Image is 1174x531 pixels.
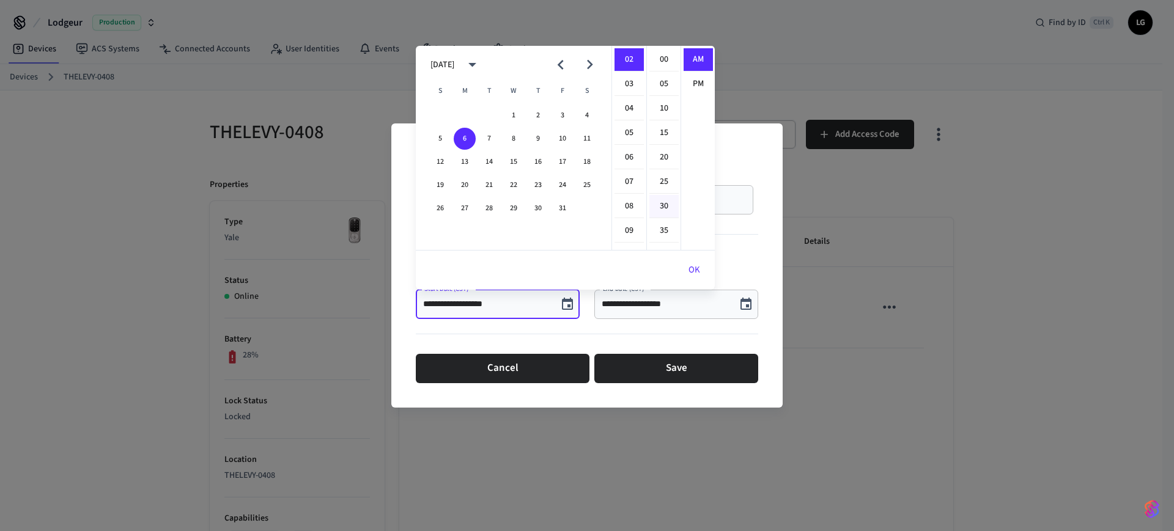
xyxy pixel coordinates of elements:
[575,50,604,79] button: Next month
[576,151,598,173] button: 18
[1145,499,1159,519] img: SeamLogoGradient.69752ec5.svg
[454,128,476,150] button: 6
[674,255,715,285] button: OK
[555,292,580,317] button: Choose date, selected date is Oct 6, 2025
[458,50,487,79] button: calendar view is open, switch to year view
[416,354,589,383] button: Cancel
[615,97,644,120] li: 4 hours
[527,197,549,219] button: 30
[615,219,644,243] li: 9 hours
[478,128,500,150] button: 7
[615,48,644,71] li: 2 hours
[552,128,574,150] button: 10
[552,151,574,173] button: 17
[478,151,500,173] button: 14
[527,174,549,196] button: 23
[478,79,500,103] span: Tuesday
[615,170,644,194] li: 7 hours
[454,197,476,219] button: 27
[649,195,679,218] li: 30 minutes
[478,174,500,196] button: 21
[552,104,574,126] button: 3
[503,128,525,150] button: 8
[430,59,454,71] div: [DATE]
[546,50,575,79] button: Previous month
[429,151,451,173] button: 12
[615,73,644,96] li: 3 hours
[552,174,574,196] button: 24
[681,46,715,250] ul: Select meridiem
[684,48,713,71] li: AM
[429,128,451,150] button: 5
[527,104,549,126] button: 2
[552,79,574,103] span: Friday
[612,46,646,250] ul: Select hours
[576,104,598,126] button: 4
[576,174,598,196] button: 25
[615,195,644,218] li: 8 hours
[503,79,525,103] span: Wednesday
[615,146,644,169] li: 6 hours
[734,292,758,317] button: Choose date, selected date is Oct 12, 2025
[429,197,451,219] button: 26
[454,79,476,103] span: Monday
[478,197,500,219] button: 28
[649,48,679,71] li: 0 minutes
[649,170,679,194] li: 25 minutes
[429,174,451,196] button: 19
[649,73,679,96] li: 5 minutes
[576,79,598,103] span: Saturday
[649,244,679,267] li: 40 minutes
[527,151,549,173] button: 16
[527,79,549,103] span: Thursday
[615,244,644,267] li: 10 hours
[646,46,681,250] ul: Select minutes
[603,284,647,293] label: End Date (CST)
[594,354,758,383] button: Save
[503,197,525,219] button: 29
[429,79,451,103] span: Sunday
[649,97,679,120] li: 10 minutes
[503,104,525,126] button: 1
[615,122,644,145] li: 5 hours
[649,219,679,243] li: 35 minutes
[552,197,574,219] button: 31
[503,174,525,196] button: 22
[454,174,476,196] button: 20
[424,284,471,293] label: Start Date (CST)
[527,128,549,150] button: 9
[684,73,713,95] li: PM
[503,151,525,173] button: 15
[576,128,598,150] button: 11
[649,146,679,169] li: 20 minutes
[454,151,476,173] button: 13
[649,122,679,145] li: 15 minutes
